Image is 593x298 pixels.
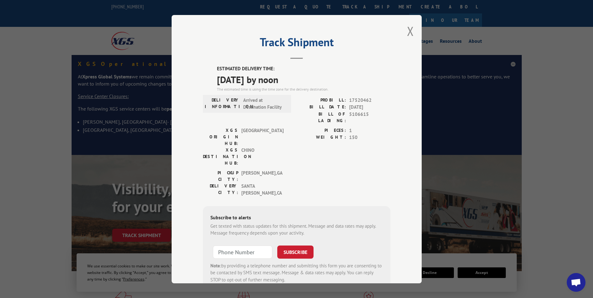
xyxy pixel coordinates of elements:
span: [PERSON_NAME] , GA [241,169,284,182]
input: Phone Number [213,245,272,258]
div: by providing a telephone number and submitting this form you are consenting to be contacted by SM... [210,262,383,283]
label: PROBILL: [297,97,346,104]
div: Get texted with status updates for this shipment. Message and data rates may apply. Message frequ... [210,222,383,236]
button: Close modal [407,23,414,39]
div: Subscribe to alerts [210,213,383,222]
span: SANTA [PERSON_NAME] , CA [241,182,284,196]
label: DELIVERY CITY: [203,182,238,196]
label: DELIVERY INFORMATION: [205,97,240,111]
label: PICKUP CITY: [203,169,238,182]
span: Arrived at Destination Facility [243,97,285,111]
div: The estimated time is using the time zone for the delivery destination. [217,86,390,92]
span: [GEOGRAPHIC_DATA] [241,127,284,147]
label: BILL OF LADING: [297,111,346,124]
span: 5106615 [349,111,390,124]
span: 1 [349,127,390,134]
label: XGS ORIGIN HUB: [203,127,238,147]
button: SUBSCRIBE [277,245,314,258]
span: [DATE] by noon [217,72,390,86]
label: PIECES: [297,127,346,134]
label: BILL DATE: [297,104,346,111]
a: Open chat [567,273,585,292]
span: [DATE] [349,104,390,111]
span: 17520462 [349,97,390,104]
label: WEIGHT: [297,134,346,141]
h2: Track Shipment [203,38,390,50]
span: 150 [349,134,390,141]
strong: Note: [210,262,221,268]
span: CHINO [241,147,284,166]
label: ESTIMATED DELIVERY TIME: [217,65,390,72]
label: XGS DESTINATION HUB: [203,147,238,166]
